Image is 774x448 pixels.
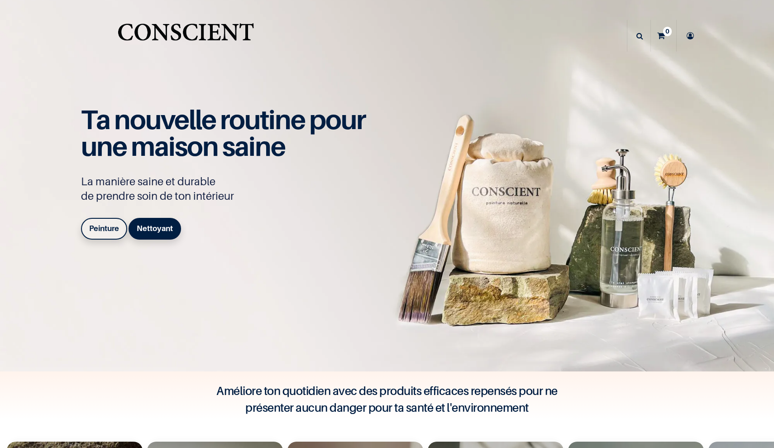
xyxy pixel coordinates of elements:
img: Conscient [116,18,256,54]
sup: 0 [663,27,672,36]
a: Peinture [81,218,127,240]
b: Nettoyant [137,224,173,233]
a: Nettoyant [129,218,181,240]
a: 0 [651,20,676,52]
b: Peinture [89,224,119,233]
span: Ta nouvelle routine pour une maison saine [81,103,365,162]
iframe: Tidio Chat [727,390,770,432]
a: Logo of Conscient [116,18,256,54]
p: La manière saine et durable de prendre soin de ton intérieur [81,174,375,203]
h4: Améliore ton quotidien avec des produits efficaces repensés pour ne présenter aucun danger pour t... [206,382,568,417]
